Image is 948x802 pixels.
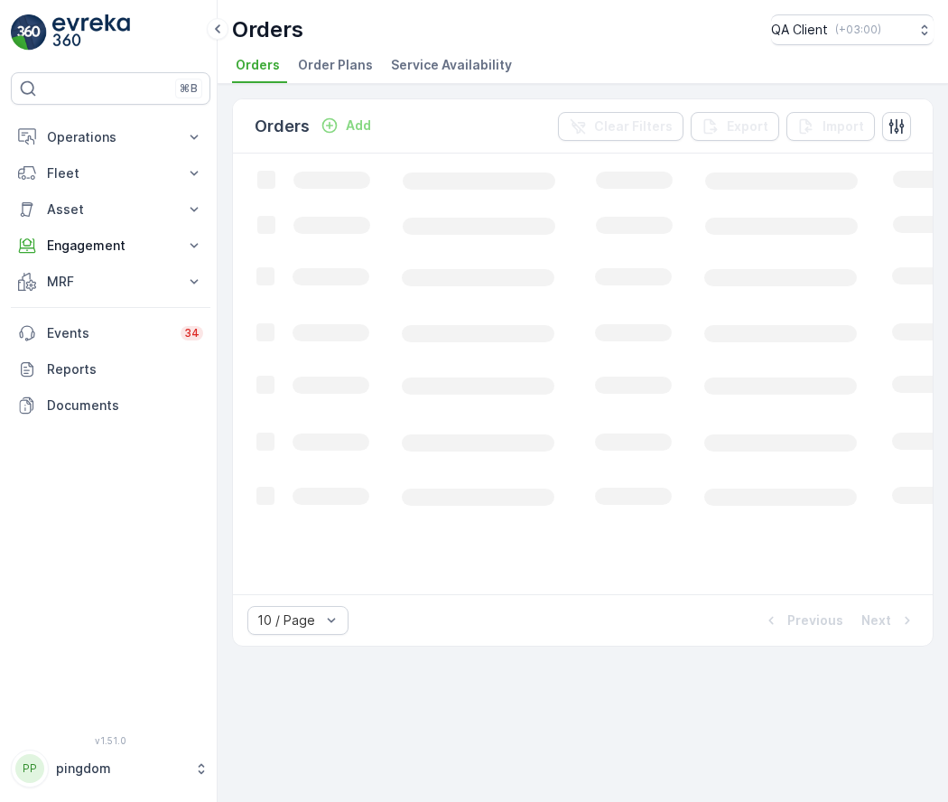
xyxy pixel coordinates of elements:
[11,14,47,51] img: logo
[771,21,828,39] p: QA Client
[255,114,310,139] p: Orders
[835,23,881,37] p: ( +03:00 )
[47,237,174,255] p: Engagement
[11,351,210,387] a: Reports
[11,315,210,351] a: Events34
[823,117,864,135] p: Import
[11,228,210,264] button: Engagement
[11,191,210,228] button: Asset
[346,117,371,135] p: Add
[232,15,303,44] p: Orders
[11,119,210,155] button: Operations
[11,750,210,788] button: PPpingdom
[184,326,200,340] p: 34
[11,264,210,300] button: MRF
[391,56,512,74] span: Service Availability
[786,112,875,141] button: Import
[180,81,198,96] p: ⌘B
[787,611,843,629] p: Previous
[771,14,934,45] button: QA Client(+03:00)
[727,117,768,135] p: Export
[11,155,210,191] button: Fleet
[236,56,280,74] span: Orders
[313,115,378,136] button: Add
[860,610,918,631] button: Next
[47,360,203,378] p: Reports
[298,56,373,74] span: Order Plans
[691,112,779,141] button: Export
[47,164,174,182] p: Fleet
[52,14,130,51] img: logo_light-DOdMpM7g.png
[15,754,44,783] div: PP
[11,735,210,746] span: v 1.51.0
[47,273,174,291] p: MRF
[760,610,845,631] button: Previous
[47,200,174,219] p: Asset
[47,324,170,342] p: Events
[11,387,210,424] a: Documents
[56,760,185,778] p: pingdom
[47,396,203,415] p: Documents
[861,611,891,629] p: Next
[558,112,683,141] button: Clear Filters
[594,117,673,135] p: Clear Filters
[47,128,174,146] p: Operations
